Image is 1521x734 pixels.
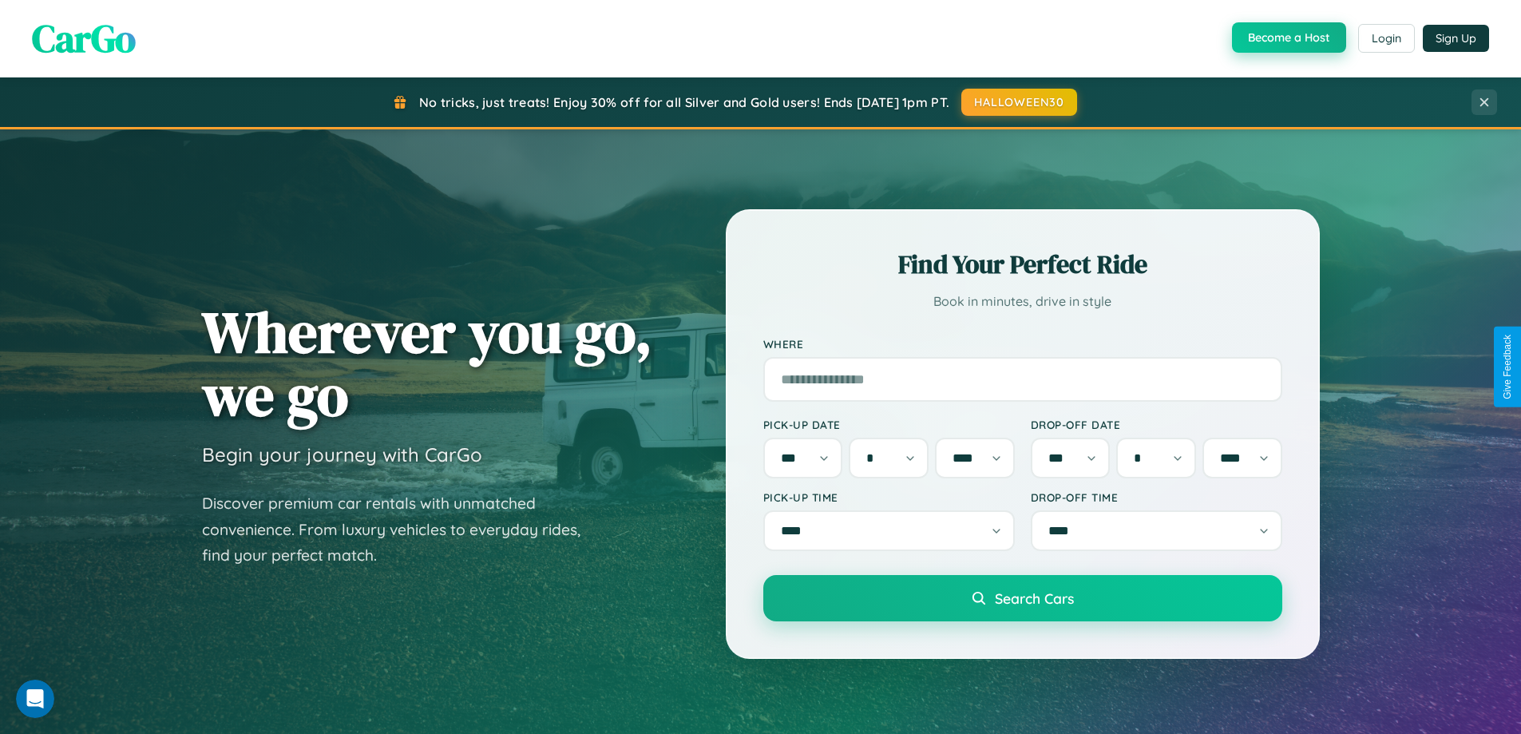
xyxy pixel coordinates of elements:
button: Sign Up [1423,25,1489,52]
button: Search Cars [763,575,1282,621]
h3: Begin your journey with CarGo [202,442,482,466]
button: Login [1358,24,1415,53]
div: Give Feedback [1502,335,1513,399]
iframe: Intercom live chat [16,680,54,718]
label: Pick-up Time [763,490,1015,504]
button: Become a Host [1232,22,1346,53]
button: HALLOWEEN30 [961,89,1077,116]
label: Where [763,337,1282,351]
h2: Find Your Perfect Ride [763,247,1282,282]
span: No tricks, just treats! Enjoy 30% off for all Silver and Gold users! Ends [DATE] 1pm PT. [419,94,949,110]
h1: Wherever you go, we go [202,300,652,427]
span: Search Cars [995,589,1074,607]
label: Pick-up Date [763,418,1015,431]
label: Drop-off Time [1031,490,1282,504]
span: CarGo [32,12,136,65]
p: Discover premium car rentals with unmatched convenience. From luxury vehicles to everyday rides, ... [202,490,601,569]
p: Book in minutes, drive in style [763,290,1282,313]
label: Drop-off Date [1031,418,1282,431]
